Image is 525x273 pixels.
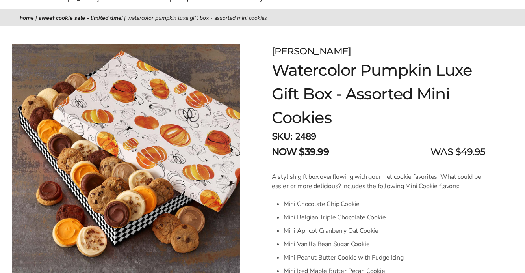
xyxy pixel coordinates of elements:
span: | [35,14,37,22]
img: Watercolor Pumpkin Luxe Gift Box - Assorted Mini Cookies [12,44,240,273]
span: WAS $49.95 [430,145,486,159]
p: A stylish gift box overflowing with gourmet cookie favorites. What could be easier or more delici... [272,172,486,191]
span: Watercolor Pumpkin Luxe Gift Box - Assorted Mini Cookies [127,14,267,22]
li: Mini Peanut Butter Cookie with Fudge Icing [284,251,486,264]
span: 2489 [295,130,316,143]
strong: SKU: [272,130,293,143]
div: [PERSON_NAME] [272,44,486,58]
li: Mini Apricot Cranberry Oat Cookie [284,224,486,237]
span: | [124,14,126,22]
li: Mini Vanilla Bean Sugar Cookie [284,237,486,251]
span: NOW $39.99 [272,145,329,159]
a: Sweet Cookie Sale - Limited Time! [39,14,122,22]
h1: Watercolor Pumpkin Luxe Gift Box - Assorted Mini Cookies [272,58,486,129]
nav: breadcrumbs [20,13,505,22]
li: Mini Chocolate Chip Cookie [284,197,486,211]
li: Mini Belgian Triple Chocolate Cookie [284,211,486,224]
a: Home [20,14,34,22]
